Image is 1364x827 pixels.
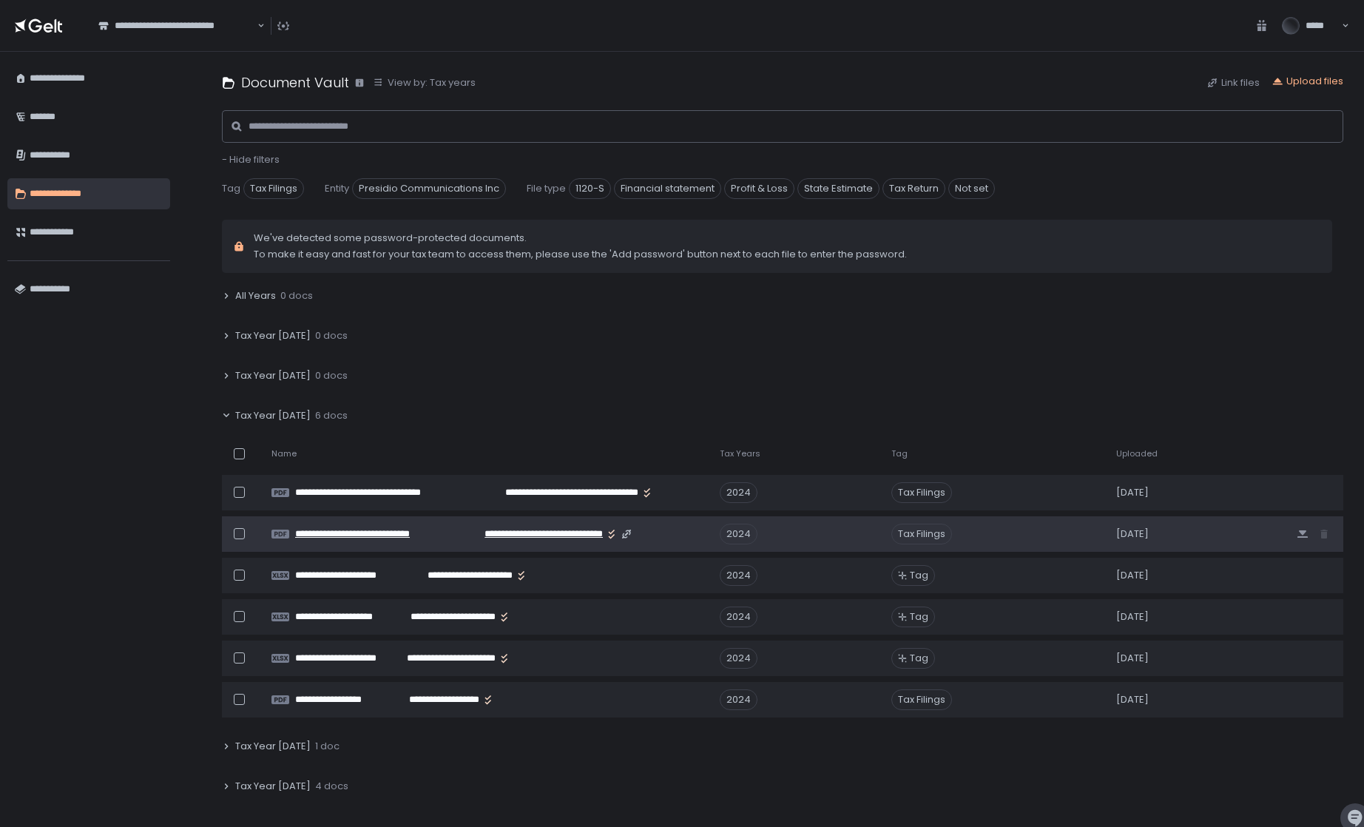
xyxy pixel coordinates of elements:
button: Upload files [1272,75,1343,88]
span: Not set [948,178,995,199]
span: [DATE] [1116,652,1149,665]
span: Tax Filings [891,689,952,710]
span: Financial statement [614,178,721,199]
span: Tax Year [DATE] [235,409,311,422]
span: 4 docs [315,780,348,793]
div: 2024 [720,482,757,503]
span: 1 doc [315,740,340,753]
span: [DATE] [1116,569,1149,582]
button: - Hide filters [222,153,280,166]
span: Tag [891,448,908,459]
span: Tax Filings [243,178,304,199]
span: Tax Years [720,448,760,459]
span: Tax Year [DATE] [235,329,311,342]
div: 2024 [720,524,757,544]
button: View by: Tax years [373,76,476,90]
span: [DATE] [1116,527,1149,541]
span: Entity [325,182,349,195]
span: Presidio Communications Inc [352,178,506,199]
span: File type [527,182,566,195]
span: 1120-S [569,178,611,199]
span: [DATE] [1116,486,1149,499]
span: Tax Year [DATE] [235,740,311,753]
span: Tax Year [DATE] [235,369,311,382]
div: Search for option [89,10,265,41]
span: [DATE] [1116,693,1149,706]
button: Link files [1206,76,1260,90]
div: 2024 [720,689,757,710]
div: 2024 [720,607,757,627]
span: All Years [235,289,276,303]
span: To make it easy and fast for your tax team to access them, please use the 'Add password' button n... [254,248,907,261]
span: Tag [910,652,928,665]
span: Tax Year [DATE] [235,780,311,793]
span: [DATE] [1116,610,1149,624]
h1: Document Vault [241,72,349,92]
span: Name [271,448,297,459]
span: Tax Filings [891,482,952,503]
span: Tax Return [882,178,945,199]
span: - Hide filters [222,152,280,166]
span: We've detected some password-protected documents. [254,232,907,245]
span: Uploaded [1116,448,1158,459]
div: 2024 [720,565,757,586]
span: State Estimate [797,178,879,199]
span: Tag [222,182,240,195]
span: Profit & Loss [724,178,794,199]
span: 0 docs [315,329,348,342]
span: 0 docs [315,369,348,382]
span: 6 docs [315,409,348,422]
span: 0 docs [280,289,313,303]
span: Tag [910,569,928,582]
span: Tax Filings [891,524,952,544]
span: Tag [910,610,928,624]
div: 2024 [720,648,757,669]
input: Search for option [255,18,256,33]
